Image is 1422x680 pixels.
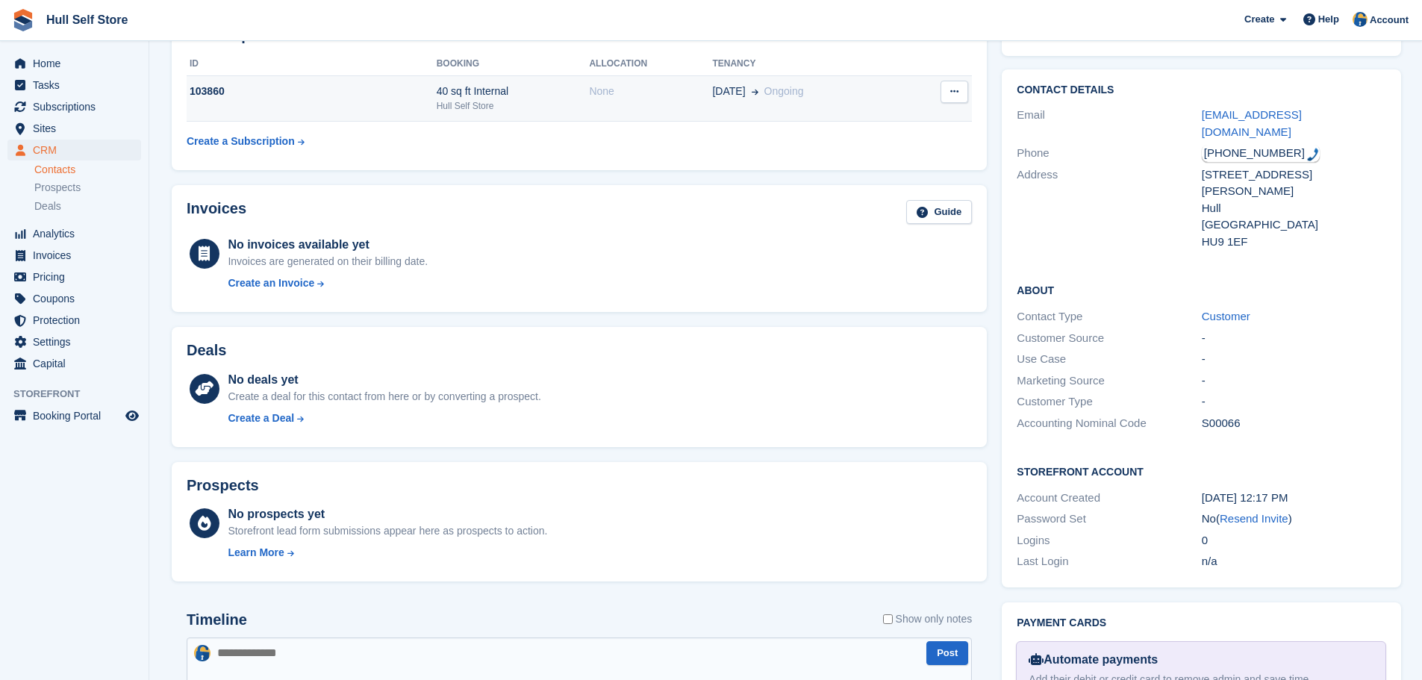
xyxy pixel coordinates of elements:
span: [DATE] [712,84,745,99]
span: Protection [33,310,122,331]
img: stora-icon-8386f47178a22dfd0bd8f6a31ec36ba5ce8667c1dd55bd0f319d3a0aa187defe.svg [12,9,34,31]
div: Address [1017,166,1201,251]
span: Account [1370,13,1409,28]
div: Call: +447754952372 [1202,145,1320,162]
span: Ongoing [764,85,804,97]
div: Use Case [1017,351,1201,368]
div: Marketing Source [1017,372,1201,390]
span: Capital [33,353,122,374]
h2: About [1017,282,1386,297]
th: Booking [437,52,590,76]
div: No deals yet [228,371,540,389]
div: - [1202,351,1386,368]
a: menu [7,353,141,374]
a: menu [7,140,141,160]
div: [GEOGRAPHIC_DATA] [1202,216,1386,234]
div: Create an Invoice [228,275,314,291]
button: Post [926,641,968,666]
span: Prospects [34,181,81,195]
div: - [1202,393,1386,411]
div: Hull [1202,200,1386,217]
div: Contact Type [1017,308,1201,325]
a: Resend Invite [1220,512,1288,525]
a: menu [7,310,141,331]
div: - [1202,330,1386,347]
a: menu [7,53,141,74]
a: Create a Deal [228,411,540,426]
span: Sites [33,118,122,139]
div: Logins [1017,532,1201,549]
div: Accounting Nominal Code [1017,415,1201,432]
img: Hull Self Store [1353,12,1368,27]
a: menu [7,405,141,426]
div: [DATE] 12:17 PM [1202,490,1386,507]
h2: Storefront Account [1017,464,1386,478]
div: 0 [1202,532,1386,549]
h2: Timeline [187,611,247,628]
img: hfpfyWBK5wQHBAGPgDf9c6qAYOxxMAAAAASUVORK5CYII= [1307,148,1319,161]
span: Help [1318,12,1339,27]
a: Create an Invoice [228,275,428,291]
span: Create [1244,12,1274,27]
div: Password Set [1017,511,1201,528]
div: Create a Subscription [187,134,295,149]
label: Show only notes [883,611,973,627]
div: Create a deal for this contact from here or by converting a prospect. [228,389,540,405]
a: Guide [906,200,972,225]
div: Learn More [228,545,284,561]
div: 40 sq ft Internal [437,84,590,99]
span: Deals [34,199,61,213]
div: Create a Deal [228,411,294,426]
div: Customer Source [1017,330,1201,347]
span: Pricing [33,266,122,287]
h2: Deals [187,342,226,359]
a: menu [7,288,141,309]
span: Subscriptions [33,96,122,117]
a: Hull Self Store [40,7,134,32]
a: menu [7,245,141,266]
span: Home [33,53,122,74]
a: menu [7,96,141,117]
span: Coupons [33,288,122,309]
th: ID [187,52,437,76]
span: Storefront [13,387,149,402]
th: Tenancy [712,52,905,76]
div: Automate payments [1029,651,1373,669]
span: Analytics [33,223,122,244]
div: HU9 1EF [1202,234,1386,251]
h2: Contact Details [1017,84,1386,96]
span: Booking Portal [33,405,122,426]
a: Preview store [123,407,141,425]
span: Settings [33,331,122,352]
div: No [1202,511,1386,528]
a: Prospects [34,180,141,196]
div: S00066 [1202,415,1386,432]
div: Phone [1017,145,1201,162]
div: No invoices available yet [228,236,428,254]
div: Hull Self Store [437,99,590,113]
span: Invoices [33,245,122,266]
input: Show only notes [883,611,893,627]
div: Email [1017,107,1201,140]
h2: Prospects [187,477,259,494]
a: Create a Subscription [187,128,305,155]
a: menu [7,266,141,287]
th: Allocation [589,52,712,76]
div: Last Login [1017,553,1201,570]
div: Invoices are generated on their billing date. [228,254,428,269]
a: Contacts [34,163,141,177]
a: menu [7,331,141,352]
a: menu [7,75,141,96]
a: Deals [34,199,141,214]
a: menu [7,118,141,139]
span: ( ) [1216,512,1292,525]
span: CRM [33,140,122,160]
div: Account Created [1017,490,1201,507]
h2: Invoices [187,200,246,225]
div: Customer Type [1017,393,1201,411]
img: Hull Self Store [194,645,211,661]
div: [STREET_ADDRESS][PERSON_NAME] [1202,166,1386,200]
div: Storefront lead form submissions appear here as prospects to action. [228,523,547,539]
span: Tasks [33,75,122,96]
div: n/a [1202,553,1386,570]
